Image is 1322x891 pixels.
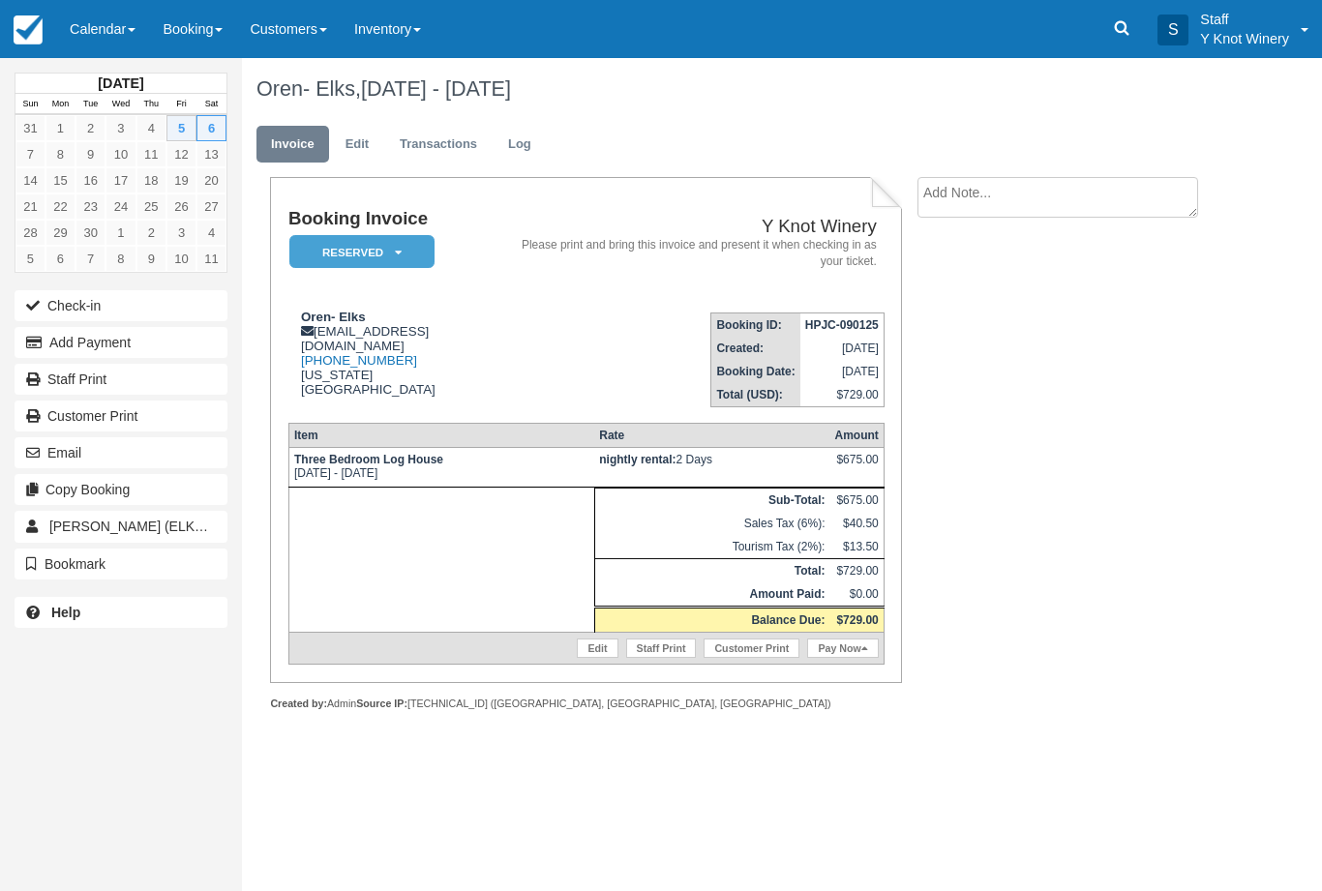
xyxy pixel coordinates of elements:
[15,511,227,542] a: [PERSON_NAME] (ELKS) 17
[75,246,105,272] a: 7
[15,401,227,431] a: Customer Print
[105,167,135,193] a: 17
[15,141,45,167] a: 7
[829,424,884,448] th: Amount
[75,220,105,246] a: 30
[196,167,226,193] a: 20
[800,383,885,407] td: $729.00
[45,193,75,220] a: 22
[105,141,135,167] a: 10
[196,246,226,272] a: 11
[136,94,166,115] th: Thu
[331,126,383,163] a: Edit
[15,597,227,628] a: Help
[15,290,227,321] button: Check-in
[15,327,227,358] button: Add Payment
[15,246,45,272] a: 5
[1200,29,1289,48] p: Y Knot Winery
[212,519,236,536] span: 17
[256,77,1219,101] h1: Oren- Elks,
[196,141,226,167] a: 13
[166,141,196,167] a: 12
[15,94,45,115] th: Sun
[800,337,885,360] td: [DATE]
[829,512,884,535] td: $40.50
[15,115,45,141] a: 31
[522,237,877,270] address: Please print and bring this invoice and present it when checking in as your ticket.
[829,535,884,559] td: $13.50
[15,167,45,193] a: 14
[98,75,143,91] strong: [DATE]
[288,424,594,448] th: Item
[256,126,329,163] a: Invoice
[594,535,829,559] td: Tourism Tax (2%):
[594,608,829,633] th: Balance Due:
[270,698,327,709] strong: Created by:
[711,360,800,383] th: Booking Date:
[105,193,135,220] a: 24
[166,220,196,246] a: 3
[45,220,75,246] a: 29
[704,639,799,658] a: Customer Print
[136,220,166,246] a: 2
[51,605,80,620] b: Help
[356,698,407,709] strong: Source IP:
[1157,15,1188,45] div: S
[594,512,829,535] td: Sales Tax (6%):
[15,474,227,505] button: Copy Booking
[836,613,878,627] strong: $729.00
[105,246,135,272] a: 8
[75,141,105,167] a: 9
[136,167,166,193] a: 18
[15,193,45,220] a: 21
[626,639,697,658] a: Staff Print
[594,582,829,608] th: Amount Paid:
[805,318,879,332] strong: HPJC-090125
[289,235,435,269] em: Reserved
[288,310,514,397] div: [EMAIL_ADDRESS][DOMAIN_NAME] [US_STATE] [GEOGRAPHIC_DATA]
[301,310,366,324] strong: Oren- Elks
[49,519,208,534] span: [PERSON_NAME] (ELKS)
[105,220,135,246] a: 1
[15,549,227,579] button: Bookmark
[288,209,514,229] h1: Booking Invoice
[270,697,902,711] div: Admin [TECHNICAL_ID] ([GEOGRAPHIC_DATA], [GEOGRAPHIC_DATA], [GEOGRAPHIC_DATA])
[136,193,166,220] a: 25
[829,489,884,513] td: $675.00
[494,126,546,163] a: Log
[294,453,443,466] strong: Three Bedroom Log House
[301,353,417,368] a: [PHONE_NUMBER]
[166,167,196,193] a: 19
[75,94,105,115] th: Tue
[711,337,800,360] th: Created:
[288,448,594,488] td: [DATE] - [DATE]
[45,115,75,141] a: 1
[196,94,226,115] th: Sat
[75,167,105,193] a: 16
[166,246,196,272] a: 10
[800,360,885,383] td: [DATE]
[711,313,800,338] th: Booking ID:
[196,193,226,220] a: 27
[834,453,878,482] div: $675.00
[1200,10,1289,29] p: Staff
[594,448,829,488] td: 2 Days
[14,15,43,45] img: checkfront-main-nav-mini-logo.png
[829,559,884,583] td: $729.00
[594,424,829,448] th: Rate
[45,94,75,115] th: Mon
[45,246,75,272] a: 6
[136,115,166,141] a: 4
[136,246,166,272] a: 9
[136,141,166,167] a: 11
[166,115,196,141] a: 5
[196,115,226,141] a: 6
[75,193,105,220] a: 23
[45,141,75,167] a: 8
[288,234,428,270] a: Reserved
[105,115,135,141] a: 3
[75,115,105,141] a: 2
[105,94,135,115] th: Wed
[522,217,877,237] h2: Y Knot Winery
[594,559,829,583] th: Total:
